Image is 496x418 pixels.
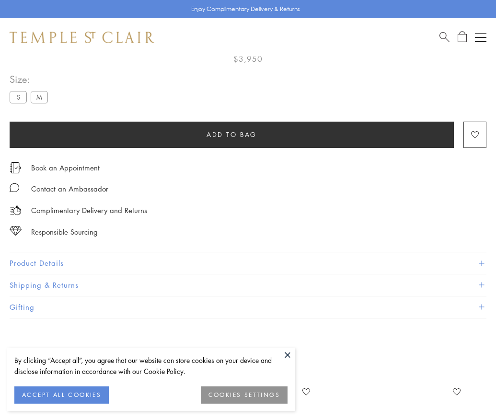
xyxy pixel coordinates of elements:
label: M [31,91,48,103]
a: Book an Appointment [31,162,100,173]
img: Temple St. Clair [10,32,154,43]
p: Enjoy Complimentary Delivery & Returns [191,4,300,14]
span: Size: [10,71,52,87]
div: By clicking “Accept all”, you agree that our website can store cookies on your device and disclos... [14,355,288,377]
div: Responsible Sourcing [31,226,98,238]
label: S [10,91,27,103]
img: icon_delivery.svg [10,204,22,216]
button: Gifting [10,296,486,318]
button: ACCEPT ALL COOKIES [14,386,109,404]
img: MessageIcon-01_2.svg [10,183,19,192]
div: Contact an Ambassador [31,183,108,195]
button: Product Details [10,252,486,274]
span: $3,950 [233,53,263,65]
button: Shipping & Returns [10,274,486,296]
button: Open navigation [475,32,486,43]
img: icon_appointment.svg [10,162,21,173]
button: COOKIES SETTINGS [201,386,288,404]
p: Complimentary Delivery and Returns [31,204,147,216]
a: Open Shopping Bag [458,31,467,43]
span: Add to bag [207,129,257,140]
a: Search [439,31,450,43]
button: Add to bag [10,122,454,148]
img: icon_sourcing.svg [10,226,22,236]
